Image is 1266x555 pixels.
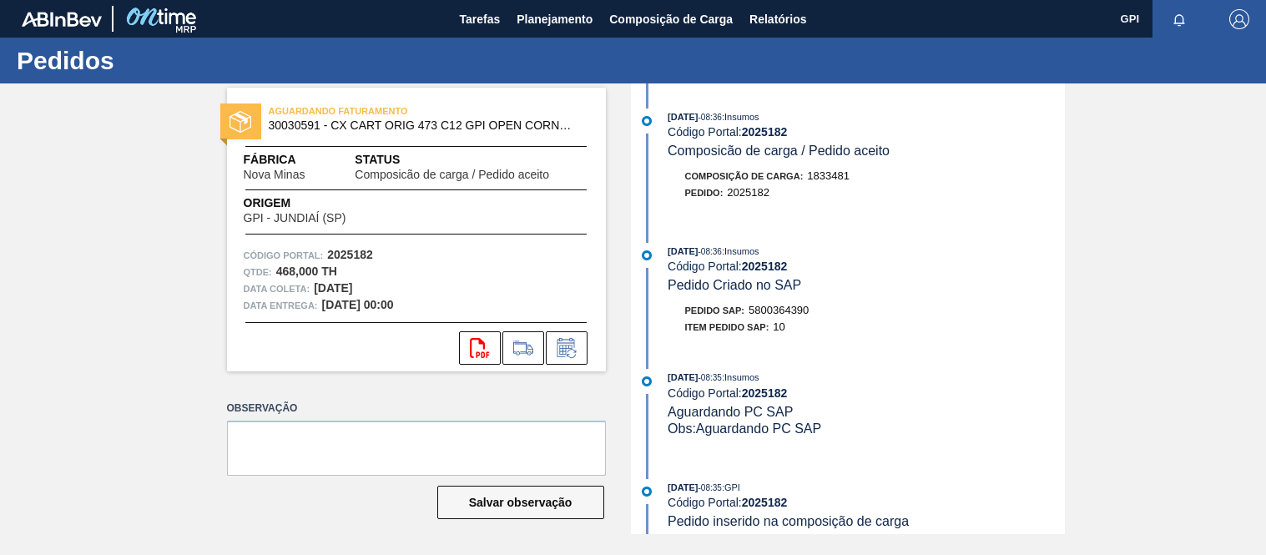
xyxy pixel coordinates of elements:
[668,246,698,256] span: [DATE]
[502,331,544,365] div: Ir para Composição de Carga
[722,246,759,256] span: : Insumos
[727,186,769,199] span: 2025182
[244,194,394,212] span: Origem
[244,297,318,314] span: Data entrega:
[517,9,593,29] span: Planejamento
[244,169,305,181] span: Nova Minas
[459,331,501,365] div: Abrir arquivo PDF
[1229,9,1249,29] img: Logout
[244,280,310,297] span: Data coleta:
[227,396,606,421] label: Observação
[244,264,272,280] span: Qtde :
[314,281,352,295] strong: [DATE]
[699,247,722,256] span: - 08:36
[355,169,549,181] span: Composicão de carga / Pedido aceito
[668,386,1064,400] div: Código Portal:
[742,386,788,400] strong: 2025182
[642,487,652,497] img: atual
[668,372,698,382] span: [DATE]
[699,373,722,382] span: - 08:35
[1153,8,1206,31] button: Notificações
[668,260,1064,273] div: Código Portal:
[668,405,793,419] span: Aguardando PC SAP
[322,298,394,311] strong: [DATE] 00:00
[609,9,733,29] span: Composição de Carga
[17,51,313,70] h1: Pedidos
[749,9,806,29] span: Relatórios
[668,278,801,292] span: Pedido Criado no SAP
[355,151,588,169] span: Status
[699,483,722,492] span: - 08:35
[668,514,909,528] span: Pedido inserido na composição de carga
[749,304,809,316] span: 5800364390
[685,305,745,315] span: Pedido SAP:
[668,125,1064,139] div: Código Portal:
[22,12,102,27] img: TNhmsLtSVTkK8tSr43FrP2fwEKptu5GPRR3wAAAABJRU5ErkJggg==
[269,103,502,119] span: AGUARDANDO FATURAMENTO
[668,421,821,436] span: Obs: Aguardando PC SAP
[685,171,804,181] span: Composição de Carga :
[642,116,652,126] img: atual
[642,250,652,260] img: atual
[546,331,588,365] div: Informar alteração no pedido
[742,496,788,509] strong: 2025182
[685,188,724,198] span: Pedido :
[742,125,788,139] strong: 2025182
[327,248,373,261] strong: 2025182
[437,486,604,519] button: Salvar observação
[229,111,251,133] img: status
[244,212,346,225] span: GPI - JUNDIAÍ (SP)
[269,119,572,132] span: 30030591 - CX CART ORIG 473 C12 GPI OPEN CORNER
[642,376,652,386] img: atual
[244,247,324,264] span: Código Portal:
[668,144,890,158] span: Composicão de carga / Pedido aceito
[722,112,759,122] span: : Insumos
[668,496,1064,509] div: Código Portal:
[722,372,759,382] span: : Insumos
[722,482,740,492] span: : GPI
[244,151,356,169] span: Fábrica
[459,9,500,29] span: Tarefas
[276,265,337,278] strong: 468,000 TH
[685,322,769,332] span: Item pedido SAP:
[668,112,698,122] span: [DATE]
[742,260,788,273] strong: 2025182
[668,482,698,492] span: [DATE]
[807,169,850,182] span: 1833481
[773,320,784,333] span: 10
[699,113,722,122] span: - 08:36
